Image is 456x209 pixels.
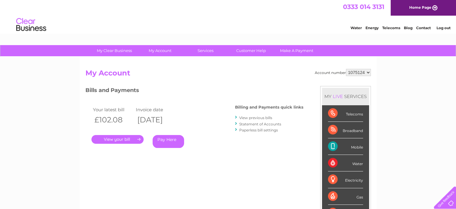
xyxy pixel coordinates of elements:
h3: Bills and Payments [85,86,303,97]
a: . [91,135,144,144]
div: Broadband [328,122,363,138]
a: Customer Help [226,45,276,56]
a: My Clear Business [90,45,139,56]
a: Blog [404,26,413,30]
a: View previous bills [239,115,272,120]
div: Electricity [328,171,363,188]
th: [DATE] [134,114,177,126]
div: Water [328,155,363,171]
a: Services [181,45,230,56]
a: Make A Payment [272,45,321,56]
div: Mobile [328,138,363,155]
a: Pay Here [153,135,184,148]
div: LIVE [332,94,344,99]
a: Contact [416,26,431,30]
div: Account number [315,69,371,76]
img: logo.png [16,16,46,34]
a: Paperless bill settings [239,128,278,132]
h2: My Account [85,69,371,80]
div: MY SERVICES [322,88,369,105]
h4: Billing and Payments quick links [235,105,303,109]
a: 0333 014 3131 [343,3,384,11]
a: Energy [365,26,379,30]
a: My Account [135,45,185,56]
td: Invoice date [134,106,177,114]
td: Your latest bill [91,106,135,114]
a: Water [350,26,362,30]
a: Log out [436,26,450,30]
div: Telecoms [328,105,363,122]
div: Gas [328,188,363,205]
a: Telecoms [382,26,400,30]
th: £102.08 [91,114,135,126]
div: Clear Business is a trading name of Verastar Limited (registered in [GEOGRAPHIC_DATA] No. 3667643... [87,3,370,29]
a: Statement of Accounts [239,122,281,126]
